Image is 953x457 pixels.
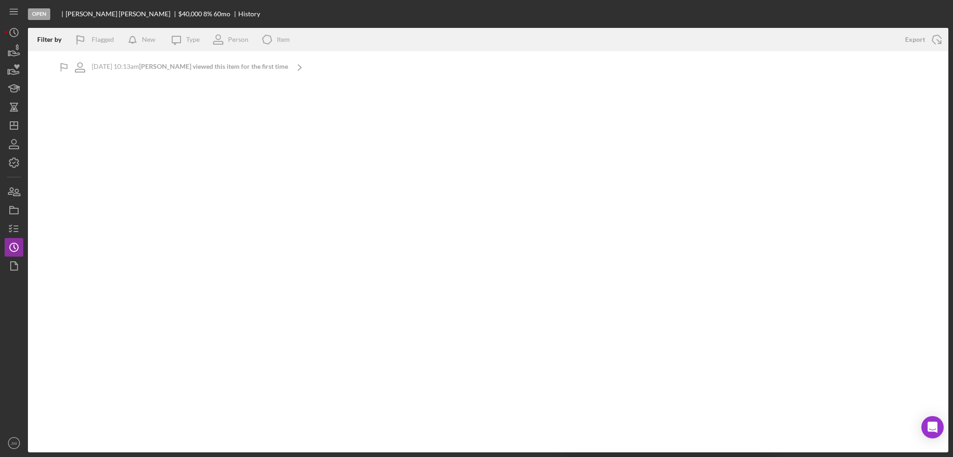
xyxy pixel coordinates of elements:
a: [DATE] 10:13am[PERSON_NAME] viewed this item for the first time [68,56,311,79]
div: Filter by [37,36,68,43]
div: History [238,10,260,18]
div: Item [277,36,290,43]
div: [PERSON_NAME] [PERSON_NAME] [66,10,178,18]
text: JW [11,441,18,446]
div: Open [28,8,50,20]
span: $40,000 [178,10,202,18]
div: Type [186,36,200,43]
div: Export [905,30,925,49]
div: Open Intercom Messenger [921,416,944,438]
b: [PERSON_NAME] viewed this item for the first time [139,62,288,70]
div: New [142,30,155,49]
button: New [123,30,165,49]
button: JW [5,434,23,452]
button: Export [896,30,948,49]
div: Person [228,36,248,43]
div: 8 % [203,10,212,18]
div: Flagged [92,30,114,49]
div: [DATE] 10:13am [92,63,288,70]
button: Flagged [68,30,123,49]
div: 60 mo [214,10,230,18]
